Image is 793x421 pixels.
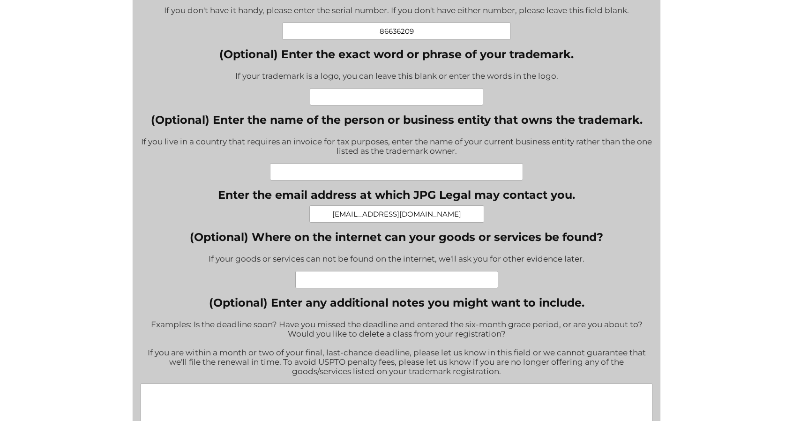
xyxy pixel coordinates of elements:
[219,65,574,88] div: If your trademark is a logo, you can leave this blank or enter the words in the logo.
[140,131,653,163] div: If you live in a country that requires an invoice for tax purposes, enter the name of your curren...
[190,230,603,244] label: (Optional) Where on the internet can your goods or services be found?
[190,248,603,271] div: If your goods or services can not be found on the internet, we'll ask you for other evidence later.
[140,314,653,383] div: Examples: Is the deadline soon? Have you missed the deadline and entered the six-month grace peri...
[218,188,575,202] label: Enter the email address at which JPG Legal may contact you.
[219,47,574,61] label: (Optional) Enter the exact word or phrase of your trademark.
[140,296,653,309] label: (Optional) Enter any additional notes you might want to include.
[140,113,653,127] label: (Optional) Enter the name of the person or business entity that owns the trademark.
